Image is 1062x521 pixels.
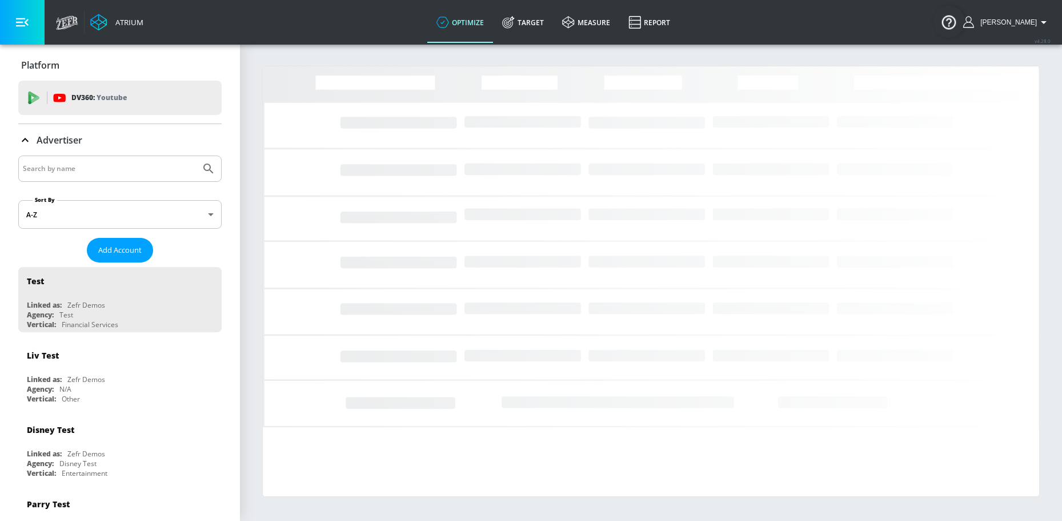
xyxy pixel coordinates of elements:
[976,18,1037,26] span: login as: samantha.yip@zefr.com
[27,459,54,468] div: Agency:
[23,161,196,176] input: Search by name
[98,244,142,257] span: Add Account
[27,449,62,459] div: Linked as:
[27,276,44,287] div: Test
[963,15,1051,29] button: [PERSON_NAME]
[933,6,965,38] button: Open Resource Center
[18,341,222,407] div: Liv TestLinked as:Zefr DemosAgency:N/AVertical:Other
[97,92,127,104] p: Youtube
[21,59,59,71] p: Platform
[71,92,127,104] p: DV360:
[33,196,57,204] label: Sort By
[59,310,73,320] div: Test
[27,320,56,329] div: Vertical:
[427,2,493,43] a: optimize
[67,300,105,310] div: Zefr Demos
[62,394,80,404] div: Other
[27,468,56,478] div: Vertical:
[18,416,222,481] div: Disney TestLinked as:Zefr DemosAgency:Disney TestVertical:Entertainment
[18,267,222,332] div: TestLinked as:Zefr DemosAgency:TestVertical:Financial Services
[111,17,143,27] div: Atrium
[27,350,59,361] div: Liv Test
[493,2,553,43] a: Target
[62,468,107,478] div: Entertainment
[18,49,222,81] div: Platform
[18,200,222,229] div: A-Z
[90,14,143,31] a: Atrium
[59,384,71,394] div: N/A
[27,300,62,310] div: Linked as:
[27,424,74,435] div: Disney Test
[27,394,56,404] div: Vertical:
[67,375,105,384] div: Zefr Demos
[67,449,105,459] div: Zefr Demos
[27,375,62,384] div: Linked as:
[619,2,679,43] a: Report
[18,124,222,156] div: Advertiser
[37,134,82,146] p: Advertiser
[18,81,222,115] div: DV360: Youtube
[27,499,70,510] div: Parry Test
[27,310,54,320] div: Agency:
[27,384,54,394] div: Agency:
[553,2,619,43] a: measure
[59,459,97,468] div: Disney Test
[62,320,118,329] div: Financial Services
[87,238,153,263] button: Add Account
[1035,38,1051,44] span: v 4.28.0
